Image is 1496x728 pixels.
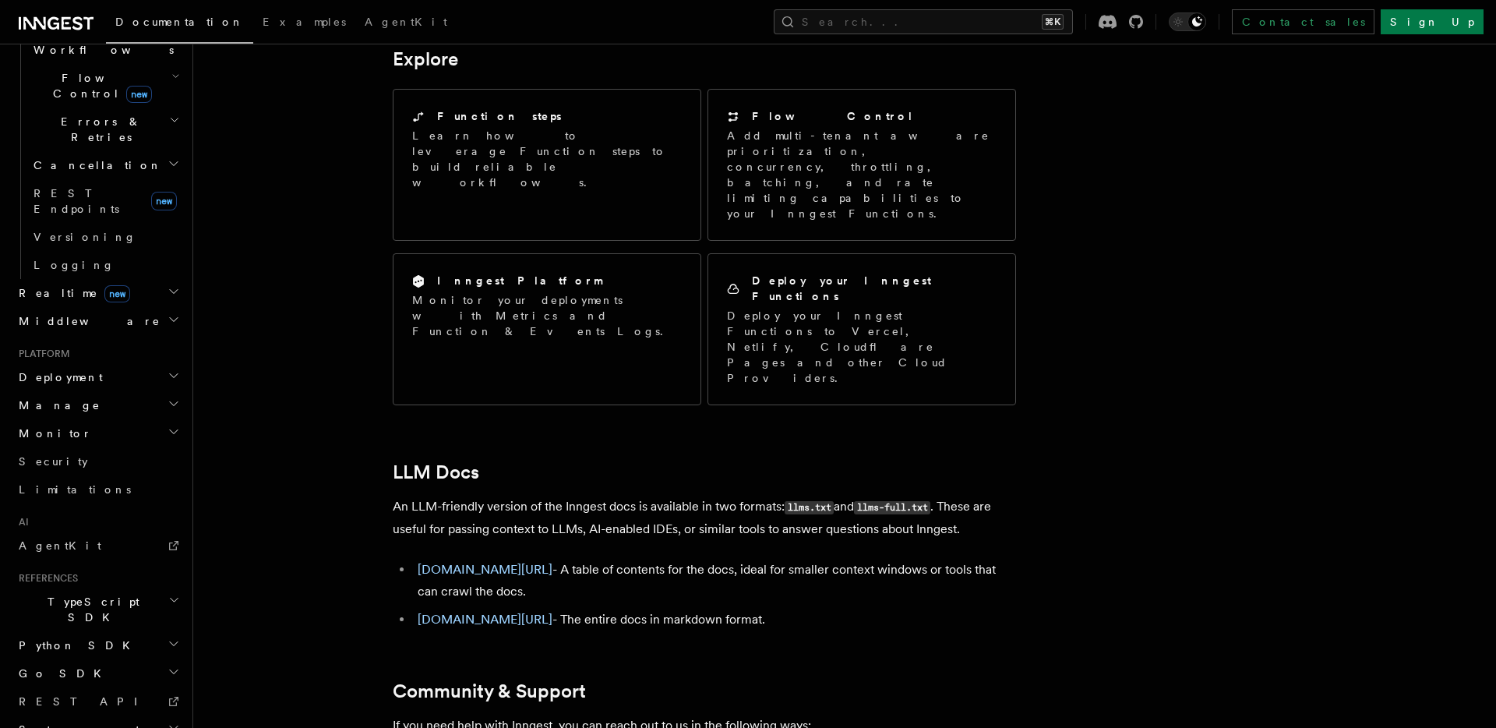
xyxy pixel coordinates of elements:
a: [DOMAIN_NAME][URL] [418,612,552,627]
span: Go SDK [12,666,111,681]
a: Examples [253,5,355,42]
button: Realtimenew [12,279,183,307]
a: Deploy your Inngest FunctionsDeploy your Inngest Functions to Vercel, Netlify, Cloudflare Pages a... [707,253,1016,405]
a: Function stepsLearn how to leverage Function steps to build reliable workflows. [393,89,701,241]
span: REST Endpoints [34,187,119,215]
h2: Inngest Platform [437,273,602,288]
span: References [12,572,78,585]
span: Versioning [34,231,136,243]
span: AgentKit [19,539,101,552]
span: TypeScript SDK [12,594,168,625]
kbd: ⌘K [1042,14,1064,30]
span: REST API [19,695,151,708]
span: Documentation [115,16,244,28]
span: Examples [263,16,346,28]
p: An LLM-friendly version of the Inngest docs is available in two formats: and . These are useful f... [393,496,1016,540]
span: Monitor [12,426,92,441]
li: - The entire docs in markdown format. [413,609,1016,631]
p: Add multi-tenant aware prioritization, concurrency, throttling, batching, and rate limiting capab... [727,128,997,221]
h2: Deploy your Inngest Functions [752,273,997,304]
a: [DOMAIN_NAME][URL] [418,562,552,577]
a: REST API [12,687,183,716]
button: Errors & Retries [27,108,183,151]
button: Search...⌘K [774,9,1073,34]
a: Explore [393,48,458,70]
button: TypeScript SDK [12,588,183,631]
button: Manage [12,391,183,419]
button: Monitor [12,419,183,447]
p: Learn how to leverage Function steps to build reliable workflows. [412,128,682,190]
span: Manage [12,398,101,413]
a: Community & Support [393,680,586,702]
span: new [126,86,152,103]
a: Contact sales [1232,9,1374,34]
span: new [151,192,177,210]
span: Security [19,455,88,468]
a: Logging [27,251,183,279]
span: new [104,285,130,302]
code: llms.txt [785,501,834,514]
button: Toggle dark mode [1169,12,1206,31]
button: Deployment [12,363,183,391]
span: Middleware [12,313,161,329]
a: REST Endpointsnew [27,179,183,223]
p: Monitor your deployments with Metrics and Function & Events Logs. [412,292,682,339]
span: Errors & Retries [27,114,169,145]
a: Versioning [27,223,183,251]
a: AgentKit [355,5,457,42]
span: Limitations [19,483,131,496]
span: Python SDK [12,638,139,653]
p: Deploy your Inngest Functions to Vercel, Netlify, Cloudflare Pages and other Cloud Providers. [727,308,997,386]
span: Deployment [12,369,103,385]
span: Logging [34,259,115,271]
a: AgentKit [12,532,183,560]
a: Limitations [12,475,183,504]
span: AgentKit [365,16,447,28]
a: Documentation [106,5,253,44]
span: Flow Control [27,70,171,101]
a: Sign Up [1381,9,1484,34]
a: LLM Docs [393,461,479,483]
li: - A table of contents for the docs, ideal for smaller context windows or tools that can crawl the... [413,559,1016,603]
h2: Function steps [437,108,562,124]
code: llms-full.txt [854,501,930,514]
button: Go SDK [12,659,183,687]
span: AI [12,516,29,528]
button: Cancellation [27,151,183,179]
span: Realtime [12,285,130,301]
span: Cancellation [27,157,162,173]
button: Flow Controlnew [27,64,183,108]
span: Platform [12,348,70,360]
button: Middleware [12,307,183,335]
h2: Flow Control [752,108,914,124]
button: Python SDK [12,631,183,659]
a: Flow ControlAdd multi-tenant aware prioritization, concurrency, throttling, batching, and rate li... [707,89,1016,241]
a: Inngest PlatformMonitor your deployments with Metrics and Function & Events Logs. [393,253,701,405]
a: Security [12,447,183,475]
